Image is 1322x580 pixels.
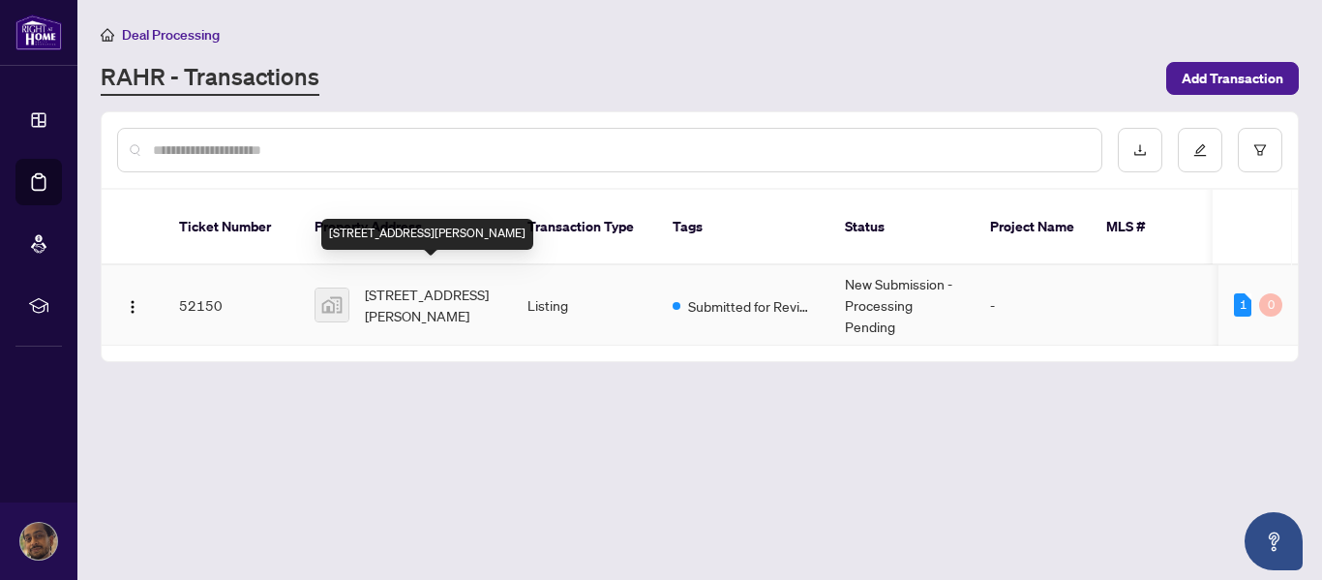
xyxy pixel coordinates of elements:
[1091,190,1207,265] th: MLS #
[1182,63,1283,94] span: Add Transaction
[829,190,975,265] th: Status
[512,190,657,265] th: Transaction Type
[365,284,496,326] span: [STREET_ADDRESS][PERSON_NAME]
[1234,293,1251,317] div: 1
[321,219,533,250] div: [STREET_ADDRESS][PERSON_NAME]
[125,299,140,315] img: Logo
[657,190,829,265] th: Tags
[975,265,1091,346] td: -
[299,190,512,265] th: Property Address
[1259,293,1282,317] div: 0
[164,265,299,346] td: 52150
[1118,128,1162,172] button: download
[975,190,1091,265] th: Project Name
[1193,143,1207,157] span: edit
[688,295,814,317] span: Submitted for Review
[15,15,62,50] img: logo
[1166,62,1299,95] button: Add Transaction
[1253,143,1267,157] span: filter
[512,265,657,346] td: Listing
[122,26,220,44] span: Deal Processing
[164,190,299,265] th: Ticket Number
[829,265,975,346] td: New Submission - Processing Pending
[101,61,319,96] a: RAHR - Transactions
[1178,128,1222,172] button: edit
[1238,128,1282,172] button: filter
[315,289,348,321] img: thumbnail-img
[117,290,148,321] button: Logo
[1245,512,1303,570] button: Open asap
[20,523,57,560] img: Profile Icon
[101,28,114,42] span: home
[1133,143,1147,157] span: download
